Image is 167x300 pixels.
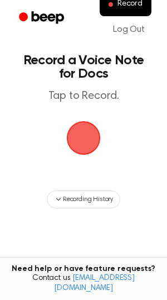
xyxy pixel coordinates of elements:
[102,16,156,43] a: Log Out
[20,89,147,103] p: Tap to Record.
[54,274,135,292] a: [EMAIL_ADDRESS][DOMAIN_NAME]
[47,191,120,208] button: Recording History
[63,194,113,204] span: Recording History
[20,54,147,80] h1: Record a Voice Note for Docs
[67,121,100,155] img: Beep Logo
[11,7,74,29] a: Beep
[7,274,160,293] span: Contact us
